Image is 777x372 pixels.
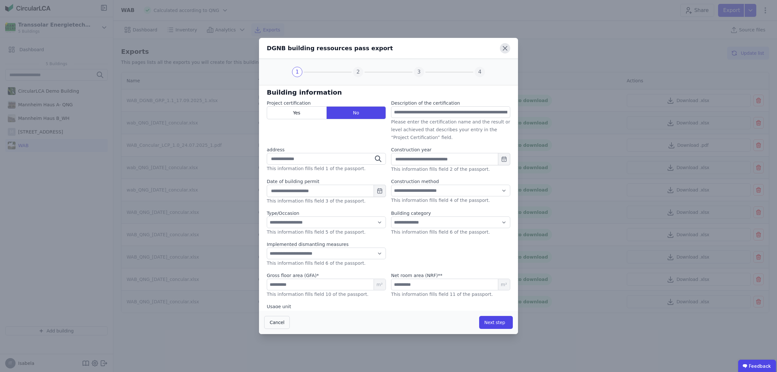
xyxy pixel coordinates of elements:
[267,272,319,279] label: Gross floor area (GFA)*
[414,67,424,77] div: 3
[475,67,485,77] div: 4
[267,198,366,203] label: This information fills field 3 of the passport.
[267,229,366,235] label: This information fills field 5 of the passport.
[267,87,510,97] h6: Building information
[267,44,393,53] div: DGNB building ressources pass export
[479,316,513,329] button: Next step
[391,119,510,140] label: Please enter the certification name and the result or level achieved that describes your entry in...
[391,272,443,279] label: audits.requiredField
[267,292,368,297] label: This information fills field 10 of the passport.
[267,303,510,310] label: Usage unit
[267,178,386,185] label: Date of building permit
[391,210,510,216] label: Building category
[264,316,290,329] button: Cancel
[293,110,300,116] span: Yes
[267,100,386,106] label: Project certification
[498,279,510,290] span: m²
[353,110,359,116] span: No
[374,279,386,290] span: m²
[267,241,386,248] label: Implemented dismantling measures
[391,167,490,172] label: This information fills field 2 of the passport.
[391,198,490,203] label: This information fills field 4 of the passport.
[267,210,386,216] label: Type/Occasion
[391,146,510,153] label: Construction year
[391,178,510,185] label: Construction method
[267,146,386,153] label: address
[267,261,366,266] label: This information fills field 6 of the passport.
[292,67,302,77] div: 1
[353,67,363,77] div: 2
[391,229,490,235] label: This information fills field 6 of the passport.
[391,100,460,106] label: Description of the certification
[391,292,493,297] label: This information fills field 11 of the passport.
[267,166,366,171] label: This information fills field 1 of the passport.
